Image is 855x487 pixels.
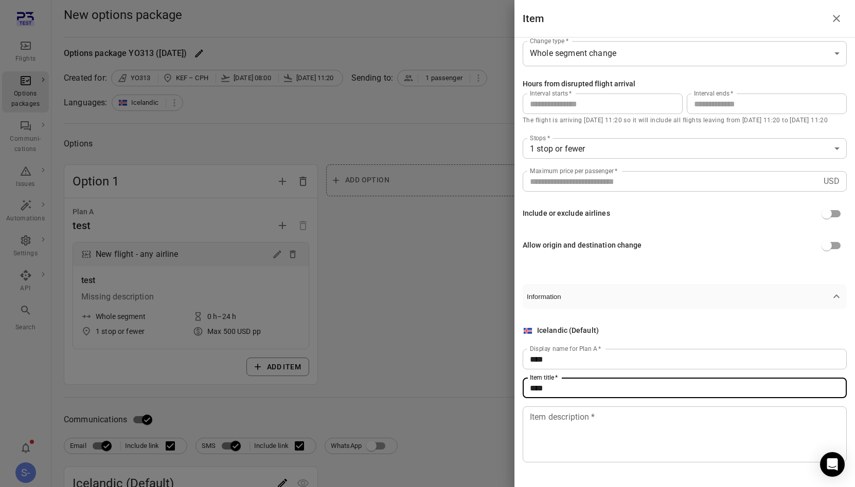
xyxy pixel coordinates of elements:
[523,138,847,159] div: 1 stop or fewer
[537,325,599,336] div: Icelandic (Default)
[826,8,847,29] button: Close drawer
[824,175,840,188] p: USD
[820,452,845,477] div: Open Intercom Messenger
[530,166,618,175] label: Maximum price per passenger
[530,47,830,60] span: Whole segment change
[523,208,610,219] div: Include or exclude airlines
[530,344,601,353] label: Display name for Plan A
[523,284,847,309] button: Information
[530,89,572,98] label: Interval starts
[523,79,636,90] div: Hours from disrupted flight arrival
[530,373,558,382] label: Item title
[523,116,847,126] p: The flight is arriving [DATE] 11:20 so it will include all flights leaving from [DATE] 11:20 to [...
[530,134,550,142] label: Stops
[530,36,568,45] label: Change type
[527,293,830,301] span: Information
[523,10,544,27] h1: Item
[523,240,642,251] div: Allow origin and destination change
[694,89,734,98] label: Interval ends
